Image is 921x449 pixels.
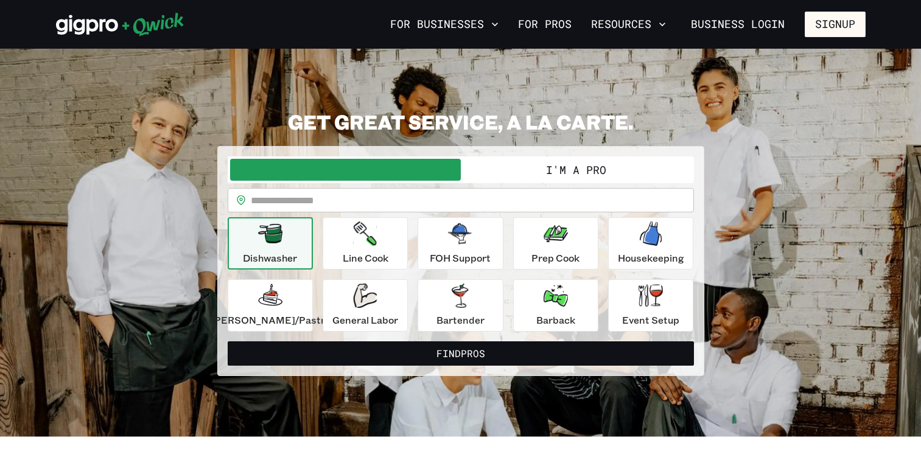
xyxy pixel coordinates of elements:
[536,313,575,327] p: Barback
[385,14,503,35] button: For Businesses
[243,251,297,265] p: Dishwasher
[217,110,704,134] h2: GET GREAT SERVICE, A LA CARTE.
[418,217,503,270] button: FOH Support
[608,279,693,332] button: Event Setup
[531,251,580,265] p: Prep Cook
[513,217,598,270] button: Prep Cook
[436,313,485,327] p: Bartender
[805,12,866,37] button: Signup
[586,14,671,35] button: Resources
[228,341,694,366] button: FindPros
[608,217,693,270] button: Housekeeping
[513,14,576,35] a: For Pros
[430,251,491,265] p: FOH Support
[230,159,461,181] button: I'm a Business
[323,279,408,332] button: General Labor
[461,159,692,181] button: I'm a Pro
[228,279,313,332] button: [PERSON_NAME]/Pastry
[343,251,388,265] p: Line Cook
[323,217,408,270] button: Line Cook
[332,313,398,327] p: General Labor
[211,313,330,327] p: [PERSON_NAME]/Pastry
[228,217,313,270] button: Dishwasher
[418,279,503,332] button: Bartender
[681,12,795,37] a: Business Login
[618,251,684,265] p: Housekeeping
[622,313,679,327] p: Event Setup
[513,279,598,332] button: Barback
